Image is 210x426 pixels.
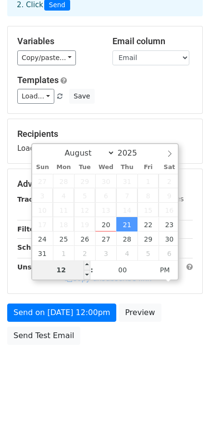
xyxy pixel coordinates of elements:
[95,164,116,170] span: Wed
[53,203,74,217] span: August 11, 2025
[95,231,116,246] span: August 27, 2025
[74,164,95,170] span: Tue
[116,203,137,217] span: August 14, 2025
[65,274,151,283] a: Copy unsubscribe link
[90,260,93,280] span: :
[93,260,152,280] input: Minute
[95,174,116,188] span: July 30, 2025
[32,188,53,203] span: August 3, 2025
[95,217,116,231] span: August 20, 2025
[17,89,54,104] a: Load...
[159,203,180,217] span: August 16, 2025
[53,217,74,231] span: August 18, 2025
[32,217,53,231] span: August 17, 2025
[137,174,159,188] span: August 1, 2025
[32,246,53,260] span: August 31, 2025
[32,231,53,246] span: August 24, 2025
[137,246,159,260] span: September 5, 2025
[116,231,137,246] span: August 28, 2025
[17,195,49,203] strong: Tracking
[69,89,94,104] button: Save
[116,246,137,260] span: September 4, 2025
[116,217,137,231] span: August 21, 2025
[95,188,116,203] span: August 6, 2025
[137,203,159,217] span: August 15, 2025
[159,174,180,188] span: August 2, 2025
[119,304,161,322] a: Preview
[17,129,193,139] h5: Recipients
[116,164,137,170] span: Thu
[17,179,193,189] h5: Advanced
[53,246,74,260] span: September 1, 2025
[53,174,74,188] span: July 28, 2025
[74,188,95,203] span: August 5, 2025
[74,217,95,231] span: August 19, 2025
[115,148,149,158] input: Year
[159,217,180,231] span: August 23, 2025
[7,327,80,345] a: Send Test Email
[95,203,116,217] span: August 13, 2025
[95,246,116,260] span: September 3, 2025
[152,260,178,280] span: Click to toggle
[74,231,95,246] span: August 26, 2025
[137,188,159,203] span: August 8, 2025
[17,243,52,251] strong: Schedule
[17,75,59,85] a: Templates
[159,164,180,170] span: Sat
[32,174,53,188] span: July 27, 2025
[17,225,42,233] strong: Filters
[53,164,74,170] span: Mon
[32,164,53,170] span: Sun
[32,260,91,280] input: Hour
[159,231,180,246] span: August 30, 2025
[159,246,180,260] span: September 6, 2025
[74,203,95,217] span: August 12, 2025
[162,380,210,426] iframe: Chat Widget
[159,188,180,203] span: August 9, 2025
[53,188,74,203] span: August 4, 2025
[137,231,159,246] span: August 29, 2025
[74,246,95,260] span: September 2, 2025
[116,174,137,188] span: July 31, 2025
[17,129,193,154] div: Loading...
[137,217,159,231] span: August 22, 2025
[17,263,64,271] strong: Unsubscribe
[137,164,159,170] span: Fri
[74,174,95,188] span: July 29, 2025
[53,231,74,246] span: August 25, 2025
[32,203,53,217] span: August 10, 2025
[17,50,76,65] a: Copy/paste...
[116,188,137,203] span: August 7, 2025
[17,36,98,47] h5: Variables
[112,36,193,47] h5: Email column
[7,304,116,322] a: Send on [DATE] 12:00pm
